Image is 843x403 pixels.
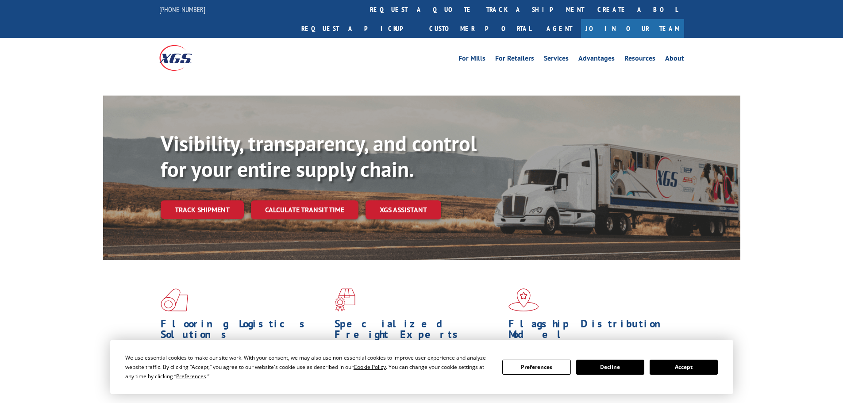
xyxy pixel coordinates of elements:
[251,200,358,219] a: Calculate transit time
[576,360,644,375] button: Decline
[508,288,539,311] img: xgs-icon-flagship-distribution-model-red
[159,5,205,14] a: [PHONE_NUMBER]
[508,319,676,344] h1: Flagship Distribution Model
[366,200,441,219] a: XGS ASSISTANT
[125,353,492,381] div: We use essential cookies to make our site work. With your consent, we may also use non-essential ...
[423,19,538,38] a: Customer Portal
[502,360,570,375] button: Preferences
[538,19,581,38] a: Agent
[578,55,615,65] a: Advantages
[495,55,534,65] a: For Retailers
[458,55,485,65] a: For Mills
[624,55,655,65] a: Resources
[665,55,684,65] a: About
[161,130,477,183] b: Visibility, transparency, and control for your entire supply chain.
[650,360,718,375] button: Accept
[176,372,206,380] span: Preferences
[335,288,355,311] img: xgs-icon-focused-on-flooring-red
[161,200,244,219] a: Track shipment
[161,319,328,344] h1: Flooring Logistics Solutions
[295,19,423,38] a: Request a pickup
[161,288,188,311] img: xgs-icon-total-supply-chain-intelligence-red
[335,319,502,344] h1: Specialized Freight Experts
[581,19,684,38] a: Join Our Team
[110,340,733,394] div: Cookie Consent Prompt
[544,55,569,65] a: Services
[354,363,386,371] span: Cookie Policy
